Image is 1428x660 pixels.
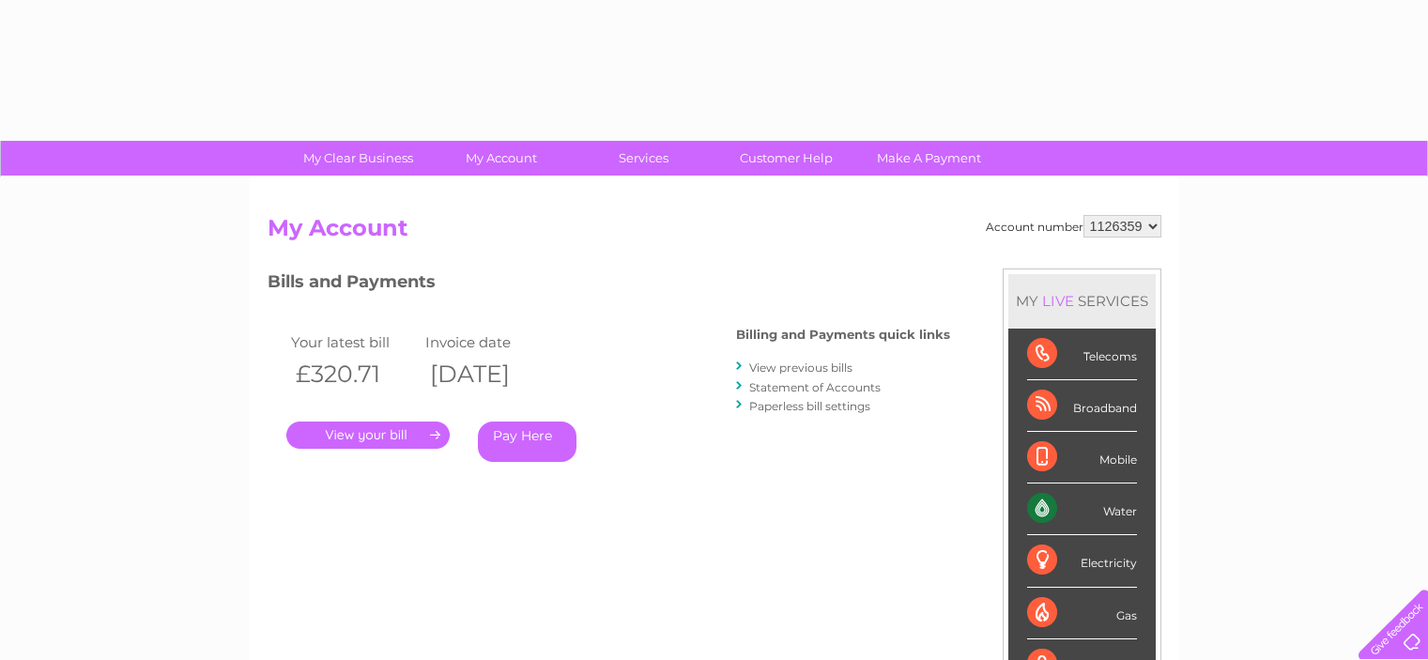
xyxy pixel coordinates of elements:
div: Water [1027,483,1137,535]
h3: Bills and Payments [268,269,950,301]
div: MY SERVICES [1008,274,1156,328]
a: . [286,422,450,449]
a: Customer Help [709,141,864,176]
div: LIVE [1038,292,1078,310]
a: Make A Payment [852,141,1006,176]
div: Account number [986,215,1161,238]
h2: My Account [268,215,1161,251]
div: Telecoms [1027,329,1137,380]
a: Services [566,141,721,176]
div: Broadband [1027,380,1137,432]
a: My Clear Business [281,141,436,176]
a: My Account [423,141,578,176]
a: Paperless bill settings [749,399,870,413]
h4: Billing and Payments quick links [736,328,950,342]
th: £320.71 [286,355,422,393]
td: Your latest bill [286,330,422,355]
a: Pay Here [478,422,576,462]
a: View previous bills [749,361,852,375]
a: Statement of Accounts [749,380,881,394]
div: Electricity [1027,535,1137,587]
th: [DATE] [421,355,556,393]
div: Mobile [1027,432,1137,483]
div: Gas [1027,588,1137,639]
td: Invoice date [421,330,556,355]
